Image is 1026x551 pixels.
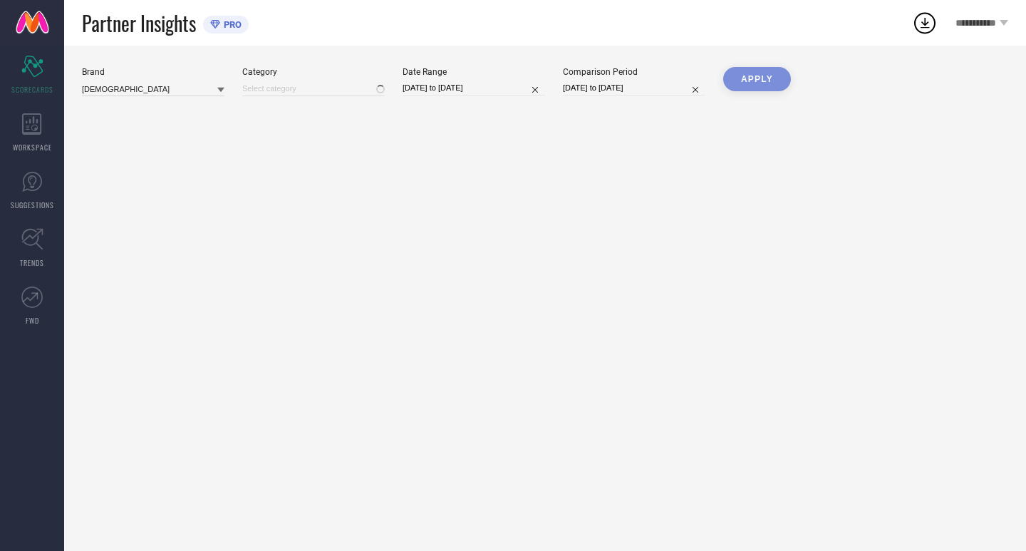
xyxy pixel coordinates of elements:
[82,67,224,77] div: Brand
[220,19,242,30] span: PRO
[403,81,545,96] input: Select date range
[912,10,938,36] div: Open download list
[11,200,54,210] span: SUGGESTIONS
[82,9,196,38] span: Partner Insights
[242,67,385,77] div: Category
[13,142,52,153] span: WORKSPACE
[563,67,705,77] div: Comparison Period
[563,81,705,96] input: Select comparison period
[20,257,44,268] span: TRENDS
[403,67,545,77] div: Date Range
[26,315,39,326] span: FWD
[11,84,53,95] span: SCORECARDS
